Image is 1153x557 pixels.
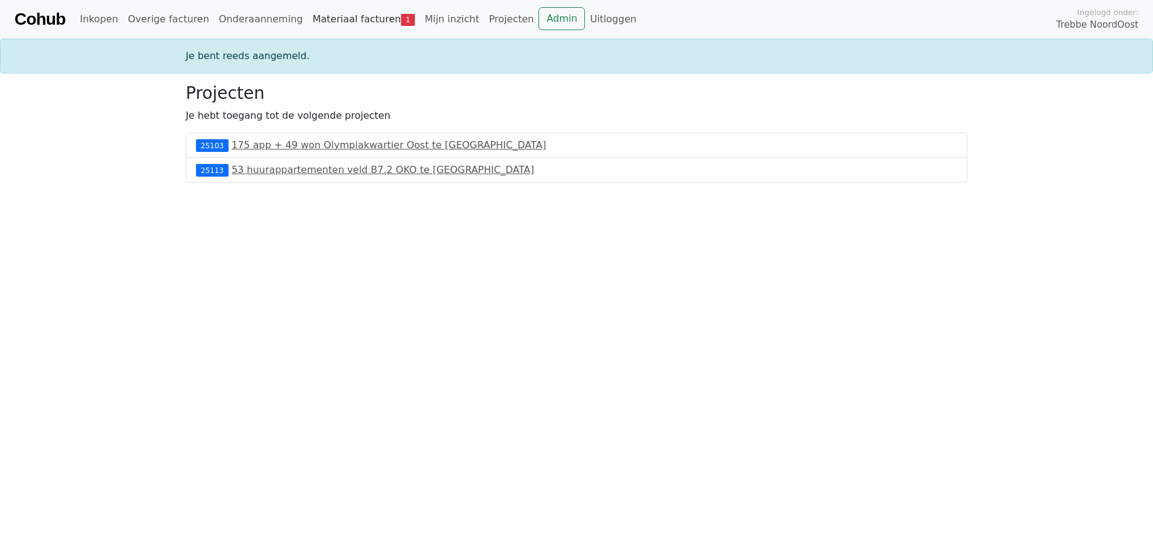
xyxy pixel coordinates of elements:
[178,49,975,63] div: Je bent reeds aangemeld.
[186,109,967,123] p: Je hebt toegang tot de volgende projecten
[186,83,967,104] h3: Projecten
[1057,18,1139,32] span: Trebbe NoordOost
[585,7,641,31] a: Uitloggen
[420,7,484,31] a: Mijn inzicht
[14,5,65,34] a: Cohub
[232,139,546,151] a: 175 app + 49 won Olympiakwartier Oost te [GEOGRAPHIC_DATA]
[484,7,539,31] a: Projecten
[1077,7,1139,18] span: Ingelogd onder:
[232,164,534,175] a: 53 huurappartementen veld B7.2 OKO te [GEOGRAPHIC_DATA]
[214,7,308,31] a: Onderaanneming
[123,7,214,31] a: Overige facturen
[75,7,122,31] a: Inkopen
[196,164,229,176] div: 25113
[539,7,585,30] a: Admin
[196,139,229,151] div: 25103
[308,7,420,31] a: Materiaal facturen1
[401,14,415,26] span: 1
